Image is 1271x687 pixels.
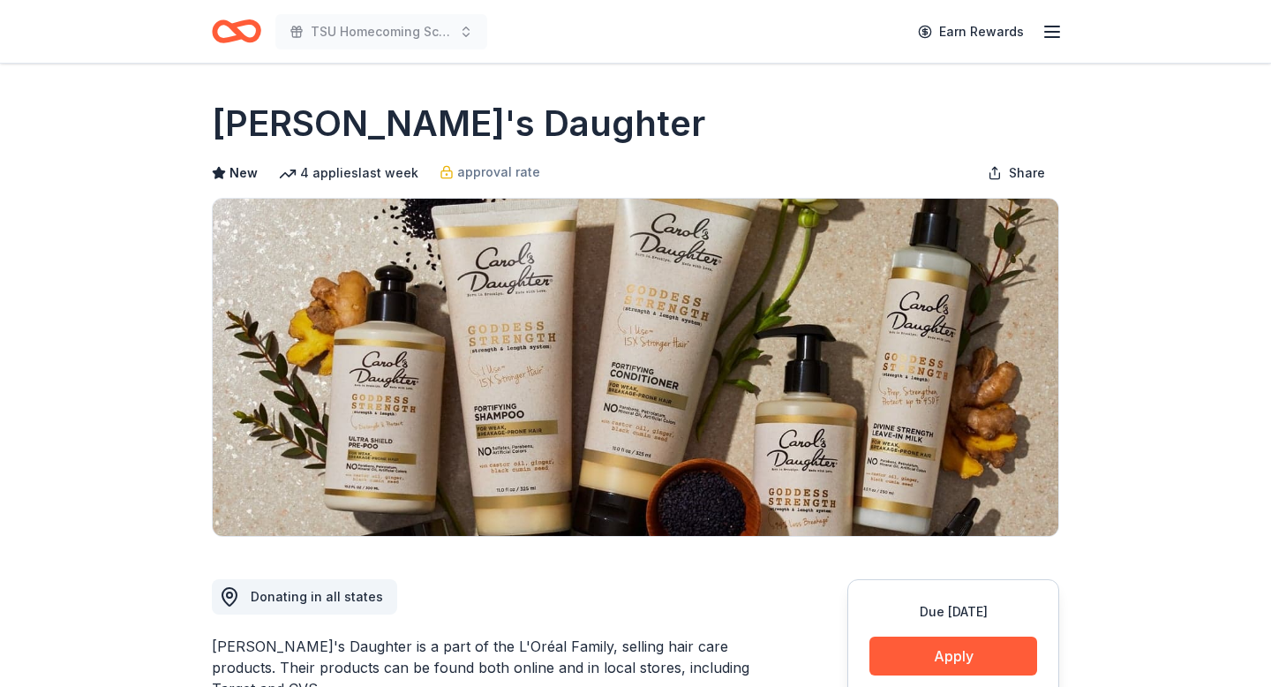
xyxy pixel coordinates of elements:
[907,16,1034,48] a: Earn Rewards
[974,155,1059,191] button: Share
[1009,162,1045,184] span: Share
[213,199,1058,536] img: Image for Carol's Daughter
[212,99,705,148] h1: [PERSON_NAME]'s Daughter
[457,162,540,183] span: approval rate
[869,637,1037,676] button: Apply
[311,21,452,42] span: TSU Homecoming Scholarship Fundraiser
[212,11,261,52] a: Home
[251,589,383,604] span: Donating in all states
[440,162,540,183] a: approval rate
[869,601,1037,623] div: Due [DATE]
[229,162,258,184] span: New
[279,162,418,184] div: 4 applies last week
[275,14,487,49] button: TSU Homecoming Scholarship Fundraiser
